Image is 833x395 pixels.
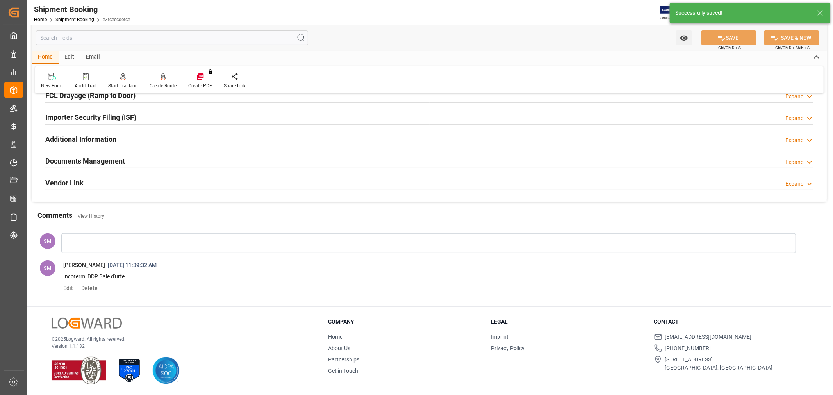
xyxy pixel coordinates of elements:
[34,4,130,15] div: Shipment Booking
[45,90,136,101] h2: FCL Drayage (Ramp to Door)
[491,345,524,351] a: Privacy Policy
[328,368,358,374] a: Get in Touch
[718,45,741,51] span: Ctrl/CMD + S
[665,344,711,352] span: [PHONE_NUMBER]
[45,134,116,144] h2: Additional Information
[37,210,72,221] h2: Comments
[45,156,125,166] h2: Documents Management
[45,112,136,123] h2: Importer Security Filing (ISF)
[785,136,804,144] div: Expand
[59,51,80,64] div: Edit
[44,238,52,244] span: SM
[665,333,752,341] span: [EMAIL_ADDRESS][DOMAIN_NAME]
[41,82,63,89] div: New Form
[78,214,104,219] a: View History
[63,272,783,281] p: Incoterm: DDP Baie d'urfe
[36,30,308,45] input: Search Fields
[44,265,52,271] span: SM
[328,334,342,340] a: Home
[75,82,96,89] div: Audit Trail
[675,9,810,17] div: Successfully saved!
[775,45,810,51] span: Ctrl/CMD + Shift + S
[785,93,804,101] div: Expand
[52,357,106,384] img: ISO 9001 & ISO 14001 Certification
[654,318,807,326] h3: Contact
[45,178,84,188] h2: Vendor Link
[63,285,78,291] span: Edit
[328,356,359,363] a: Partnerships
[80,51,106,64] div: Email
[116,357,143,384] img: ISO 27001 Certification
[150,82,177,89] div: Create Route
[701,30,756,45] button: SAVE
[78,285,98,291] span: Delete
[52,318,122,329] img: Logward Logo
[105,262,159,268] span: [DATE] 11:39:32 AM
[491,334,508,340] a: Imprint
[108,82,138,89] div: Start Tracking
[34,17,47,22] a: Home
[665,356,773,372] span: [STREET_ADDRESS], [GEOGRAPHIC_DATA], [GEOGRAPHIC_DATA]
[32,51,59,64] div: Home
[224,82,246,89] div: Share Link
[785,180,804,188] div: Expand
[785,158,804,166] div: Expand
[785,114,804,123] div: Expand
[55,17,94,22] a: Shipment Booking
[660,6,687,20] img: Exertis%20JAM%20-%20Email%20Logo.jpg_1722504956.jpg
[328,345,350,351] a: About Us
[63,262,105,268] span: [PERSON_NAME]
[52,336,309,343] p: © 2025 Logward. All rights reserved.
[676,30,692,45] button: open menu
[152,357,180,384] img: AICPA SOC
[328,318,481,326] h3: Company
[491,318,644,326] h3: Legal
[764,30,819,45] button: SAVE & NEW
[52,343,309,350] p: Version 1.1.132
